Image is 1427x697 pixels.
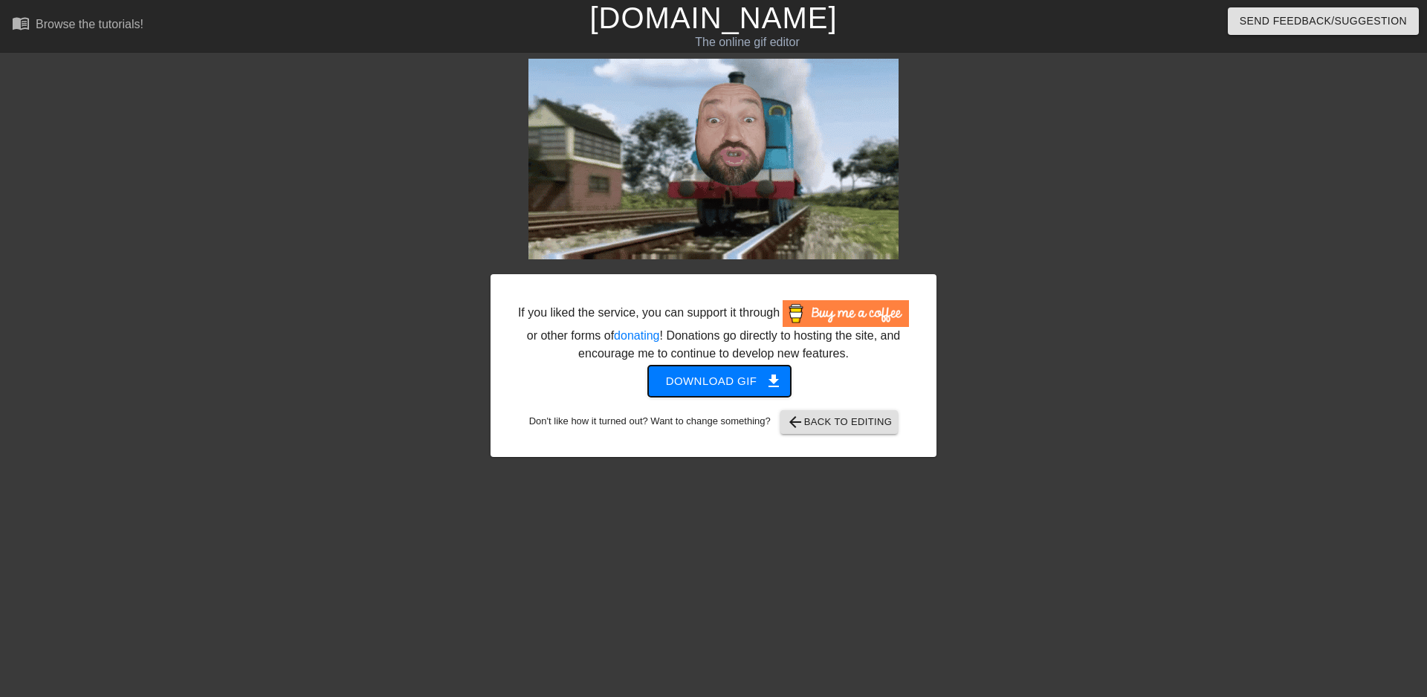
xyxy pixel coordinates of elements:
[514,410,913,434] div: Don't like how it turned out? Want to change something?
[517,300,910,363] div: If you liked the service, you can support it through or other forms of ! Donations go directly to...
[783,300,909,327] img: Buy Me A Coffee
[589,1,837,34] a: [DOMAIN_NAME]
[36,18,143,30] div: Browse the tutorials!
[483,33,1012,51] div: The online gif editor
[614,329,659,342] a: donating
[12,14,143,37] a: Browse the tutorials!
[786,413,804,431] span: arrow_back
[780,410,899,434] button: Back to Editing
[648,366,792,397] button: Download gif
[528,59,899,259] img: 4PGdJIRr.gif
[636,374,792,386] a: Download gif
[666,372,774,391] span: Download gif
[12,14,30,32] span: menu_book
[786,413,893,431] span: Back to Editing
[765,372,783,390] span: get_app
[1240,12,1407,30] span: Send Feedback/Suggestion
[1228,7,1419,35] button: Send Feedback/Suggestion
